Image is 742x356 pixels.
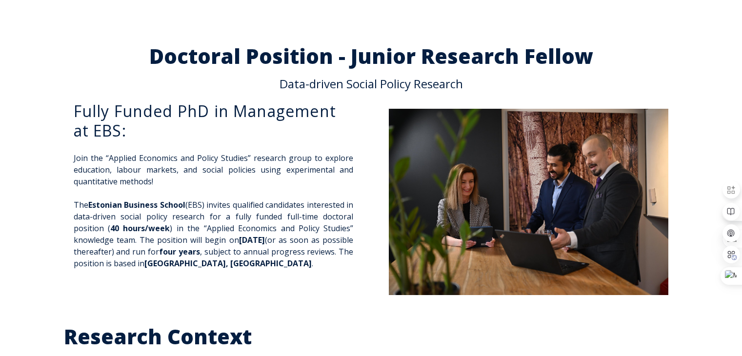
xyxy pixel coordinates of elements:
[64,324,679,350] h2: Research Context
[74,152,354,187] p: Join the “Applied Economics and Policy Studies” research group to explore education, labour marke...
[74,101,354,140] h3: Fully Funded PhD in Management at EBS:
[144,258,312,269] span: [GEOGRAPHIC_DATA], [GEOGRAPHIC_DATA]
[159,246,200,257] span: four years
[64,78,679,90] p: Data-driven Social Policy Research
[74,199,354,269] p: The (EBS) invites qualified candidates interested in data-driven social policy research for a ful...
[110,223,170,234] span: 40 hours/week
[64,46,679,66] h2: Doctoral Position - Junior Research Fellow
[389,109,669,295] img: DSC_0993
[239,235,265,245] span: [DATE]
[88,199,185,210] span: Estonian Business School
